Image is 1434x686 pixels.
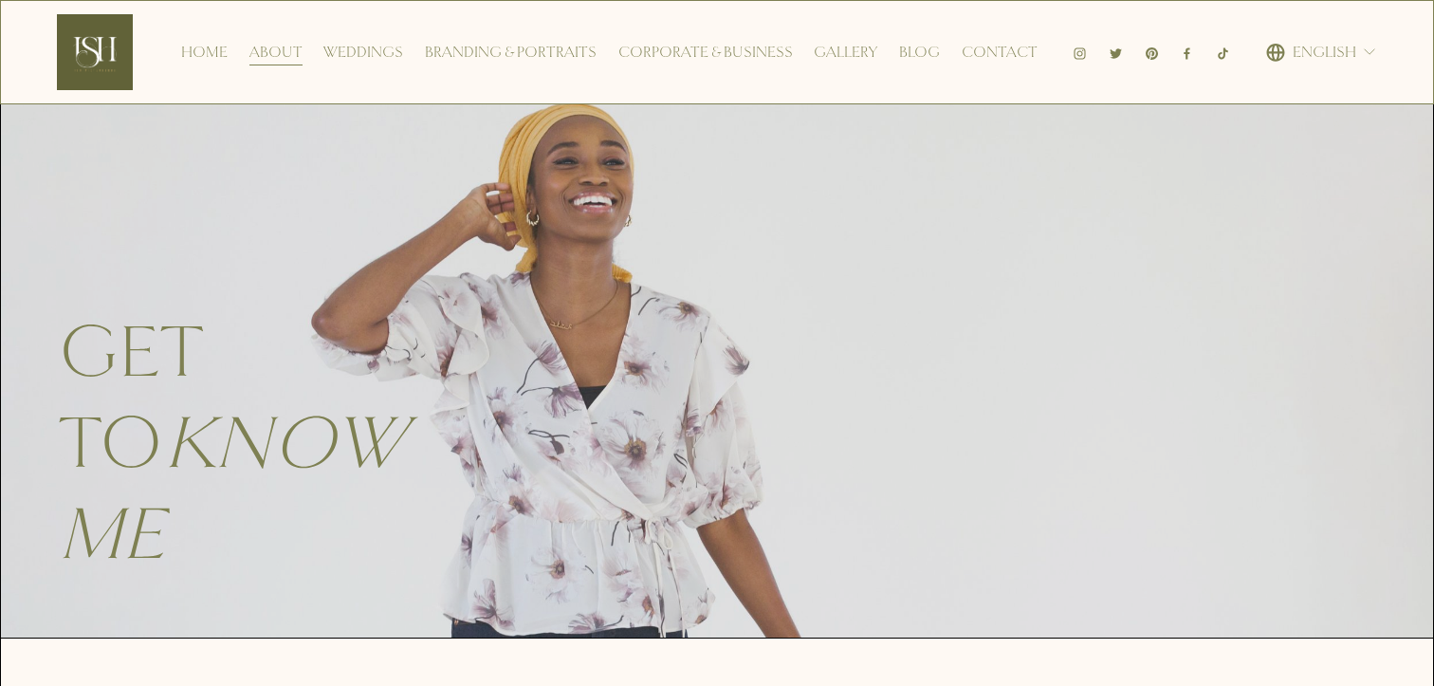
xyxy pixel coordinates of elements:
a: TikTok [1216,46,1230,60]
span: English [1293,39,1356,66]
a: Twitter [1109,46,1123,60]
a: Blog [899,37,940,67]
a: Branding & Portraits [425,37,597,67]
img: Ish Picturesque [57,14,133,90]
em: know me [58,399,420,579]
a: Instagram [1073,46,1087,60]
div: language picker [1266,37,1377,67]
a: Gallery [814,37,877,67]
a: Contact [962,37,1038,67]
a: Pinterest [1145,46,1159,60]
a: Weddings [323,37,403,67]
a: About [249,37,303,67]
a: Facebook [1180,46,1194,60]
a: Corporate & Business [618,37,793,67]
a: Home [181,37,228,67]
span: Get to [58,307,420,578]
